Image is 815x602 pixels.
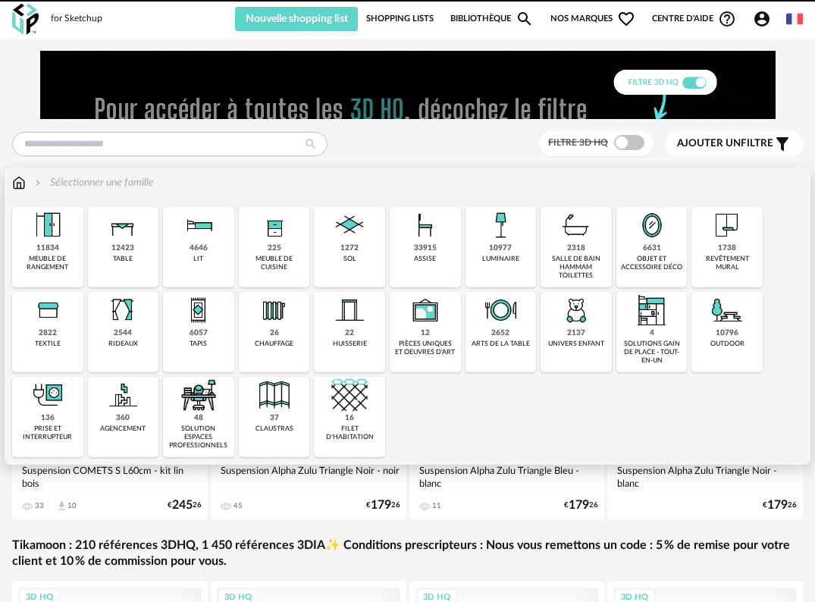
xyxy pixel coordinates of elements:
[366,7,434,31] a: Shopping Lists
[30,377,66,413] img: PriseInter.png
[366,500,400,510] div: € 26
[234,501,243,510] div: 45
[407,207,444,243] img: Assise.png
[753,10,778,28] span: Account Circle icon
[489,243,512,253] div: 10977
[343,255,356,263] div: sol
[193,255,203,263] div: lit
[56,500,67,512] span: Download icon
[634,292,670,328] img: ToutEnUn.png
[18,461,202,491] div: Suspension COMETS S L60cm - kit lin bois
[709,292,745,328] img: Outdoor.png
[331,207,368,243] img: Sol.png
[30,292,66,328] img: Textile.png
[113,255,133,263] div: table
[256,377,293,413] img: Cloison.png
[36,243,59,253] div: 11834
[613,461,797,491] div: Suspension Alpha Zulu Triangle Noir - blanc
[340,243,359,253] div: 1272
[569,500,589,510] span: 179
[564,500,598,510] div: € 26
[482,207,519,243] img: Luminaire.png
[482,292,519,328] img: ArtTable.png
[17,425,79,442] div: prise et interrupteur
[41,413,55,423] div: 136
[345,328,354,338] div: 22
[567,328,585,338] div: 2137
[753,10,771,28] span: Account Circle icon
[168,500,202,510] div: € 26
[270,413,279,423] div: 37
[243,255,306,272] div: meuble de cuisine
[39,328,57,338] div: 2822
[414,255,436,263] div: assise
[180,292,217,328] img: Tapis.png
[394,340,456,357] div: pièces uniques et oeuvres d'art
[634,207,670,243] img: Miroir.png
[331,292,368,328] img: Huiserie.png
[12,538,803,569] a: Tikamoon : 210 références 3DHQ, 1 450 références 3DIA✨ Conditions prescripteurs : Nous vous remet...
[414,243,437,253] div: 33915
[40,51,776,119] img: FILTRE%20HQ%20NEW_V1%20(4).gif
[12,175,26,190] img: svg+xml;base64,PHN2ZyB3aWR0aD0iMTYiIGhlaWdodD0iMTciIHZpZXdCb3g9IjAgMCAxNiAxNyIgZmlsbD0ibm9uZSIgeG...
[786,11,803,27] img: fr
[650,328,654,338] div: 4
[333,340,367,348] div: huisserie
[491,328,509,338] div: 2652
[767,500,788,510] span: 179
[17,255,79,272] div: meuble de rangement
[172,500,193,510] span: 245
[255,425,293,433] div: claustras
[35,340,61,348] div: textile
[105,207,141,243] img: Table.png
[255,340,293,348] div: chauffage
[709,207,745,243] img: Papier%20peint.png
[111,243,134,253] div: 12423
[180,207,217,243] img: Literie.png
[114,328,132,338] div: 2544
[32,175,44,190] img: svg+xml;base64,PHN2ZyB3aWR0aD0iMTYiIGhlaWdodD0iMTYiIHZpZXdCb3g9IjAgMCAxNiAxNiIgZmlsbD0ibm9uZSIgeG...
[345,413,354,423] div: 16
[432,501,441,510] div: 11
[116,413,130,423] div: 360
[482,255,519,263] div: luminaire
[331,377,368,413] img: filet.png
[246,14,348,24] span: Nouvelle shopping list
[621,255,683,272] div: objet et accessoire déco
[548,340,604,348] div: univers enfant
[105,292,141,328] img: Rideaux.png
[450,7,534,31] a: BibliothèqueMagnify icon
[666,131,803,157] button: Ajouter unfiltre Filter icon
[51,13,102,25] div: for Sketchup
[696,255,758,272] div: revêtement mural
[268,243,281,253] div: 225
[407,292,444,328] img: UniqueOeuvre.png
[168,425,230,450] div: solution espaces professionnels
[621,340,683,365] div: solutions gain de place - tout-en-un
[100,425,146,433] div: agencement
[190,328,208,338] div: 6057
[716,328,738,338] div: 10796
[415,461,599,491] div: Suspension Alpha Zulu Triangle Bleu - blanc
[710,340,744,348] div: outdoor
[217,461,400,491] div: Suspension Alpha Zulu Triangle Noir - noir
[190,243,208,253] div: 4646
[318,425,381,442] div: filet d'habitation
[677,138,741,149] span: Ajouter un
[67,501,77,510] div: 10
[617,10,635,28] span: Heart Outline icon
[235,7,358,31] button: Nouvelle shopping list
[545,255,607,281] div: salle de bain hammam toilettes
[12,4,39,35] img: OXP
[548,138,608,147] span: Filtre 3D HQ
[516,10,534,28] span: Magnify icon
[32,175,154,190] div: Sélectionner une famille
[256,207,293,243] img: Rangement.png
[180,377,217,413] img: espace-de-travail.png
[677,137,773,150] span: filtre
[194,413,203,423] div: 48
[643,243,661,253] div: 6631
[718,10,736,28] span: Help Circle Outline icon
[472,340,530,348] div: arts de la table
[371,500,391,510] span: 179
